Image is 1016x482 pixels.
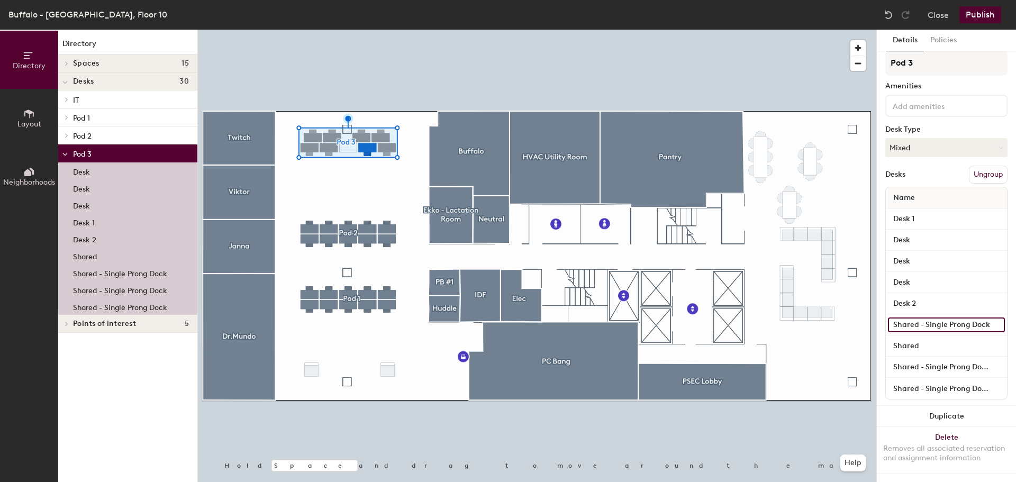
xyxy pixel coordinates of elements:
[885,170,905,179] div: Desks
[900,10,911,20] img: Redo
[888,339,1005,353] input: Unnamed desk
[924,30,963,51] button: Policies
[182,59,189,68] span: 15
[888,212,1005,226] input: Unnamed desk
[73,215,95,228] p: Desk 1
[73,181,90,194] p: Desk
[877,406,1016,427] button: Duplicate
[885,82,1008,90] div: Amenities
[885,138,1008,157] button: Mixed
[8,8,167,21] div: Buffalo - [GEOGRAPHIC_DATA], Floor 10
[179,77,189,86] span: 30
[185,320,189,328] span: 5
[888,275,1005,290] input: Unnamed desk
[877,427,1016,474] button: DeleteRemoves all associated reservation and assignment information
[73,198,90,211] p: Desk
[888,188,920,207] span: Name
[73,77,94,86] span: Desks
[888,233,1005,248] input: Unnamed desk
[13,61,46,70] span: Directory
[73,320,136,328] span: Points of interest
[888,381,1005,396] input: Unnamed desk
[58,38,197,54] h1: Directory
[888,317,1005,332] input: Unnamed desk
[969,166,1008,184] button: Ungroup
[886,30,924,51] button: Details
[883,444,1010,463] div: Removes all associated reservation and assignment information
[73,232,96,244] p: Desk 2
[73,132,92,141] span: Pod 2
[73,283,167,295] p: Shared - Single Prong Dock
[3,178,55,187] span: Neighborhoods
[885,125,1008,134] div: Desk Type
[891,99,986,112] input: Add amenities
[73,114,90,123] span: Pod 1
[928,6,949,23] button: Close
[73,165,90,177] p: Desk
[888,254,1005,269] input: Unnamed desk
[888,360,1005,375] input: Unnamed desk
[840,454,866,471] button: Help
[73,59,99,68] span: Spaces
[73,150,92,159] span: Pod 3
[17,120,41,129] span: Layout
[73,266,167,278] p: Shared - Single Prong Dock
[73,249,97,261] p: Shared
[73,300,167,312] p: Shared - Single Prong Dock
[883,10,894,20] img: Undo
[959,6,1001,23] button: Publish
[888,296,1005,311] input: Unnamed desk
[73,96,79,105] span: IT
